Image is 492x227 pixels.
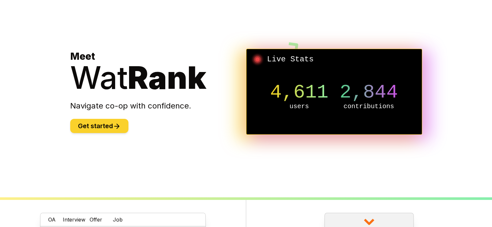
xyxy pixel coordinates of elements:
[252,54,417,65] h2: Live Stats
[334,83,404,102] p: 2,844
[70,59,128,96] span: Wat
[265,102,334,111] p: users
[113,216,123,223] span: Job
[63,216,85,223] span: Interview
[70,50,246,93] h1: Meet
[90,216,102,223] span: Offer
[265,83,334,102] p: 4,611
[48,216,56,223] span: OA
[70,119,128,133] button: Get started
[334,102,404,111] p: contributions
[70,101,246,111] p: Navigate co-op with confidence.
[128,59,206,96] span: Rank
[70,123,128,129] a: Get started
